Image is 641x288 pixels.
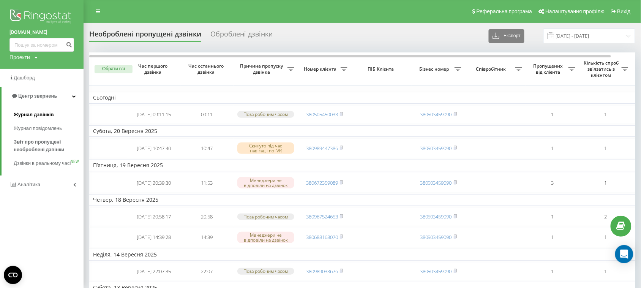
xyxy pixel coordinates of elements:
a: Журнал дзвінків [14,108,84,122]
td: 20:58 [180,207,234,226]
button: Обрати всі [95,65,133,73]
td: 2 [579,207,632,226]
a: 380503459090 [420,234,452,241]
span: Центр звернень [18,93,57,99]
span: Дзвінки в реальному часі [14,160,71,167]
button: Open CMP widget [4,266,22,284]
button: Експорт [489,29,524,43]
a: 380503459090 [420,111,452,118]
td: 11:53 [180,173,234,193]
a: 380989033676 [306,268,338,275]
td: 1 [526,207,579,226]
a: Центр звернень [2,87,84,105]
a: 380503459090 [420,268,452,275]
td: 1 [579,105,632,124]
div: Менеджери не відповіли на дзвінок [237,177,294,188]
td: 1 [526,228,579,248]
div: Необроблені пропущені дзвінки [89,30,201,42]
span: Реферальна програма [477,8,532,14]
td: 3 [526,173,579,193]
td: [DATE] 20:39:30 [127,173,180,193]
span: Час першого дзвінка [133,63,174,75]
div: Поза робочим часом [237,111,294,117]
span: Співробітник [469,66,515,72]
td: 1 [579,173,632,193]
td: [DATE] 20:58:17 [127,207,180,226]
a: 380989447386 [306,145,338,152]
td: [DATE] 14:39:28 [127,228,180,248]
td: [DATE] 22:07:35 [127,262,180,281]
div: Оброблені дзвінки [210,30,273,42]
a: 380967524653 [306,213,338,220]
td: 1 [579,262,632,281]
td: 1 [579,138,632,158]
a: Дзвінки в реальному часіNEW [14,157,84,170]
img: Ringostat logo [9,8,74,27]
td: 1 [526,138,579,158]
input: Пошук за номером [9,38,74,52]
td: 22:07 [180,262,234,281]
a: 380505450033 [306,111,338,118]
span: Кількість спроб зв'язатись з клієнтом [583,60,622,78]
a: 380503459090 [420,145,452,152]
a: 380672359089 [306,179,338,186]
span: Аналiтика [17,182,40,187]
td: 09:11 [180,105,234,124]
td: 10:47 [180,138,234,158]
span: Журнал повідомлень [14,125,62,132]
a: [DOMAIN_NAME] [9,28,74,36]
td: [DATE] 09:11:15 [127,105,180,124]
span: Вихід [617,8,631,14]
a: Журнал повідомлень [14,122,84,135]
td: 1 [526,262,579,281]
a: Звіт про пропущені необроблені дзвінки [14,135,84,157]
div: Open Intercom Messenger [615,245,633,263]
td: 14:39 [180,228,234,248]
span: Звіт про пропущені необроблені дзвінки [14,138,80,153]
span: Дашборд [14,75,35,81]
a: 380503459090 [420,213,452,220]
span: Причина пропуску дзвінка [237,63,287,75]
td: 1 [579,228,632,248]
span: Час останнього дзвінка [186,63,227,75]
span: Бізнес номер [416,66,455,72]
td: 1 [526,105,579,124]
div: Проекти [9,54,30,61]
span: ПІБ Клієнта [358,66,406,72]
span: Журнал дзвінків [14,111,54,119]
a: 380503459090 [420,179,452,186]
div: Скинуто під час навігації по IVR [237,142,294,154]
a: 380688168070 [306,234,338,241]
div: Поза робочим часом [237,268,294,274]
span: Пропущених від клієнта [530,63,568,75]
td: [DATE] 10:47:40 [127,138,180,158]
div: Менеджери не відповіли на дзвінок [237,232,294,243]
span: Номер клієнта [302,66,341,72]
span: Налаштування профілю [545,8,605,14]
div: Поза робочим часом [237,214,294,220]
